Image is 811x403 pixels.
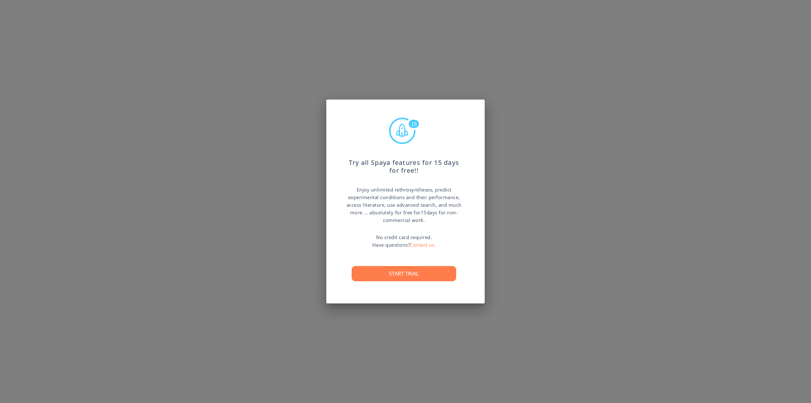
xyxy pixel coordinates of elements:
p: No credit card required. Have questions? [372,233,436,249]
a: Contact us. [410,242,436,248]
p: Try all Spaya features for 15 days for free!! [345,153,463,175]
text: 15 [411,121,417,127]
p: Enjoy unlimited rethrosyntheses, predict experimental conditions and their performance, access li... [345,186,463,224]
button: Start trial [352,266,456,281]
